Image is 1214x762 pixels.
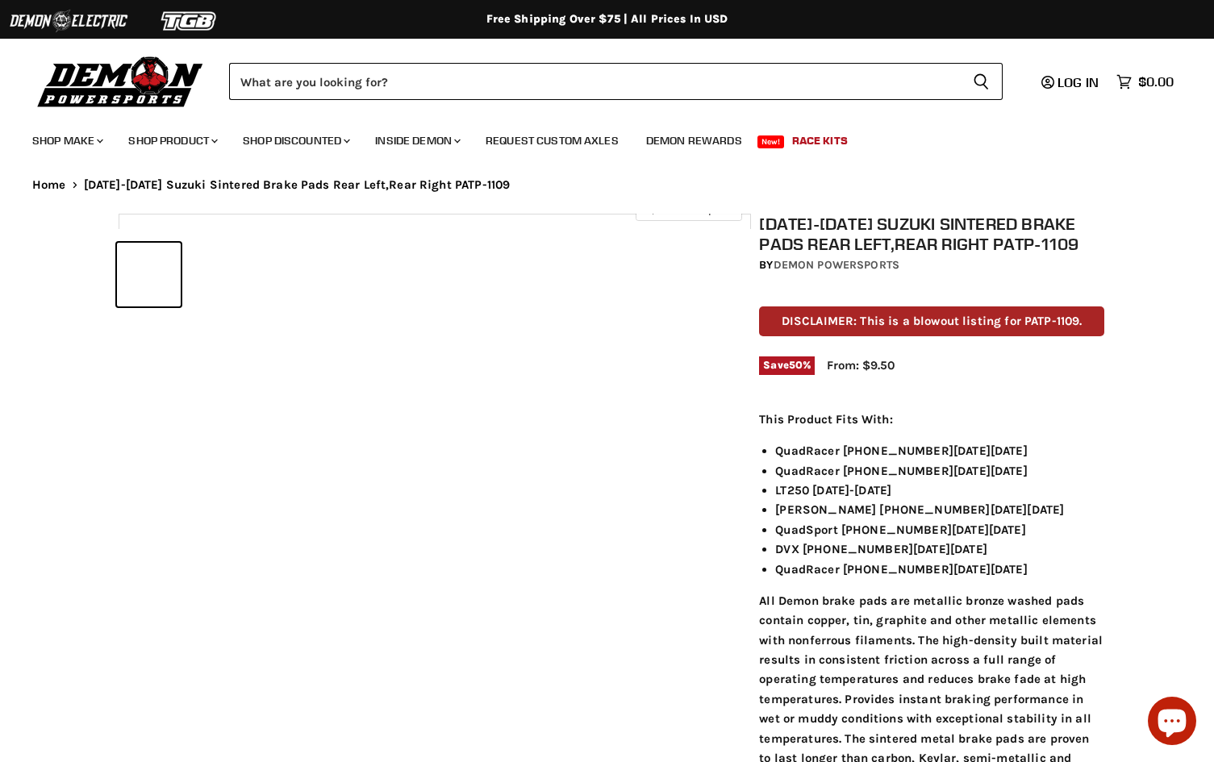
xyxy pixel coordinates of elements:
li: QuadRacer [PHONE_NUMBER][DATE][DATE] [775,461,1104,481]
img: Demon Powersports [32,52,209,110]
h1: [DATE]-[DATE] Suzuki Sintered Brake Pads Rear Left,Rear Right PATP-1109 [759,214,1104,254]
p: DISCLAIMER: This is a blowout listing for PATP-1109. [759,306,1104,336]
a: Log in [1034,75,1108,90]
li: QuadRacer [PHONE_NUMBER][DATE][DATE] [775,441,1104,460]
li: [PERSON_NAME] [PHONE_NUMBER][DATE][DATE] [775,500,1104,519]
input: Search [229,63,960,100]
span: New! [757,135,785,148]
li: DVX [PHONE_NUMBER][DATE][DATE] [775,539,1104,559]
a: Shop Make [20,124,113,157]
p: This Product Fits With: [759,410,1104,429]
ul: Main menu [20,118,1170,157]
span: Click to expand [644,203,733,215]
span: $0.00 [1138,74,1174,90]
a: Home [32,178,66,192]
span: 50 [789,359,803,371]
div: by [759,256,1104,274]
form: Product [229,63,1003,100]
a: Request Custom Axles [474,124,631,157]
span: Save % [759,356,815,374]
span: From: $9.50 [827,358,895,373]
a: Demon Rewards [634,124,754,157]
button: 1987-2014 Suzuki Sintered Brake Pads Rear Left,Rear Right PATP-1109 thumbnail [117,243,181,306]
img: Demon Electric Logo 2 [8,6,129,36]
inbox-online-store-chat: Shopify online store chat [1143,697,1201,749]
button: Search [960,63,1003,100]
a: $0.00 [1108,70,1182,94]
span: Log in [1058,74,1099,90]
li: QuadRacer [PHONE_NUMBER][DATE][DATE] [775,560,1104,579]
li: LT250 [DATE]-[DATE] [775,481,1104,500]
a: Shop Discounted [231,124,360,157]
a: Demon Powersports [774,258,899,272]
a: Shop Product [116,124,227,157]
span: [DATE]-[DATE] Suzuki Sintered Brake Pads Rear Left,Rear Right PATP-1109 [84,178,511,192]
a: Inside Demon [363,124,470,157]
a: Race Kits [780,124,860,157]
img: TGB Logo 2 [129,6,250,36]
li: QuadSport [PHONE_NUMBER][DATE][DATE] [775,520,1104,539]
